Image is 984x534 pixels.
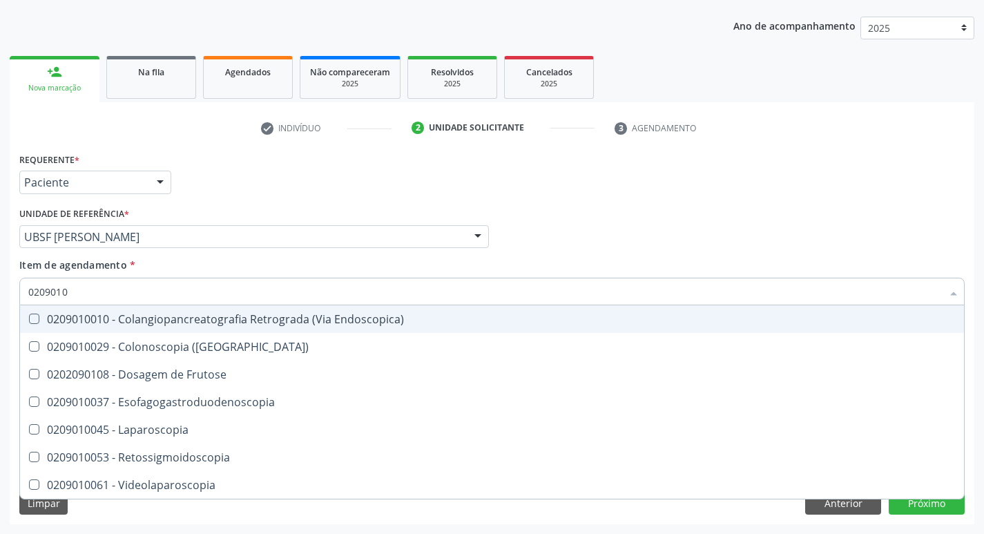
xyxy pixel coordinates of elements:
span: Resolvidos [431,66,474,78]
span: Agendados [225,66,271,78]
input: Buscar por procedimentos [28,278,942,305]
div: 0202090108 - Dosagem de Frutose [28,369,956,380]
p: Ano de acompanhamento [733,17,856,34]
span: Na fila [138,66,164,78]
div: person_add [47,64,62,79]
button: Anterior [805,491,881,515]
div: 0209010061 - Videolaparoscopia [28,479,956,490]
label: Unidade de referência [19,204,129,225]
label: Requerente [19,149,79,171]
span: UBSF [PERSON_NAME] [24,230,461,244]
button: Limpar [19,491,68,515]
div: 0209010010 - Colangiopancreatografia Retrograda (Via Endoscopica) [28,314,956,325]
div: 0209010045 - Laparoscopia [28,424,956,435]
div: Unidade solicitante [429,122,524,134]
span: Item de agendamento [19,258,127,271]
span: Não compareceram [310,66,390,78]
button: Próximo [889,491,965,515]
div: 2025 [418,79,487,89]
div: 2025 [514,79,583,89]
div: 2 [412,122,424,134]
div: 0209010053 - Retossigmoidoscopia [28,452,956,463]
span: Paciente [24,175,143,189]
span: Cancelados [526,66,572,78]
div: 0209010037 - Esofagogastroduodenoscopia [28,397,956,408]
div: 2025 [310,79,390,89]
div: Nova marcação [19,83,90,93]
div: 0209010029 - Colonoscopia ([GEOGRAPHIC_DATA]) [28,341,956,352]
